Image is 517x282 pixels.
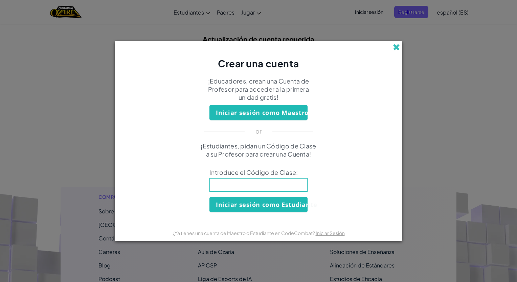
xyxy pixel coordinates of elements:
p: or [255,127,262,135]
button: Iniciar sesión como Estudiante [209,197,308,212]
button: Iniciar sesión como Maestro [209,105,308,120]
span: Crear una cuenta [218,57,299,69]
span: Introduce el Código de Clase: [209,168,308,177]
span: ¿Ya tienes una cuenta de Maestro o Estudiante en CodeCombat? [173,230,316,236]
a: Iniciar Sesión [316,230,345,236]
p: ¡Educadores, crean una Cuenta de Profesor para acceder a la primera unidad gratis! [199,77,318,101]
p: ¡Estudiantes, pidan un Código de Clase a su Profesor para crear una Cuenta! [199,142,318,158]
